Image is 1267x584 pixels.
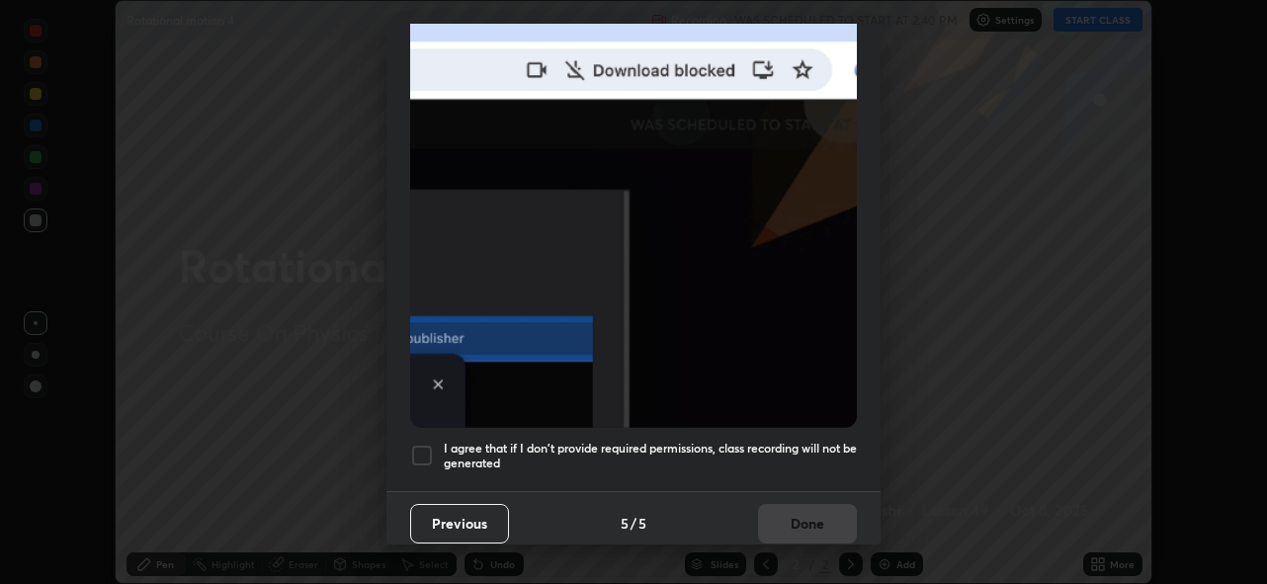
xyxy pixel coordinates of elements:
h4: 5 [638,513,646,534]
button: Previous [410,504,509,543]
h4: / [631,513,636,534]
h4: 5 [621,513,629,534]
h5: I agree that if I don't provide required permissions, class recording will not be generated [444,441,857,471]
